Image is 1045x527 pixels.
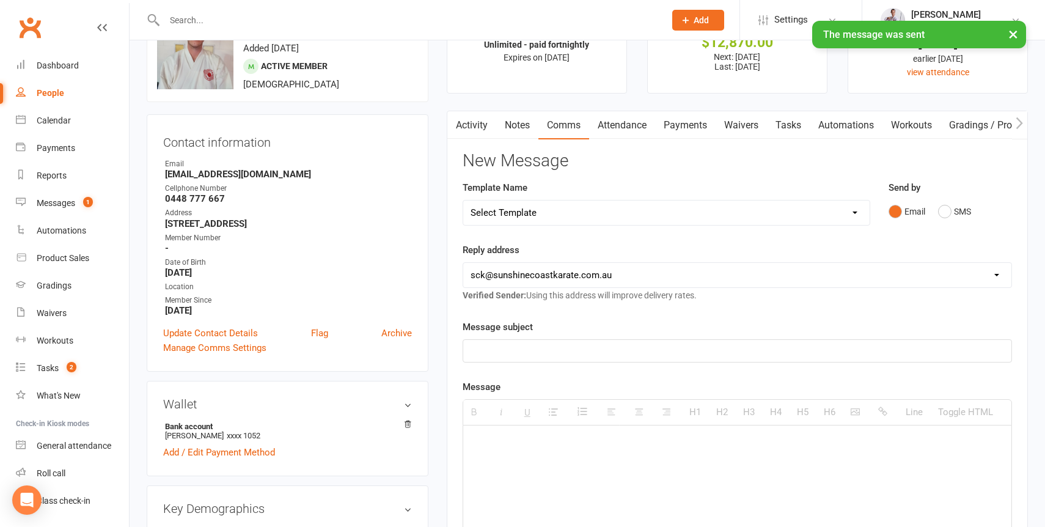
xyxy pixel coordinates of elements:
[165,257,412,268] div: Date of Birth
[16,460,129,487] a: Roll call
[165,422,406,431] strong: Bank account
[165,158,412,170] div: Email
[37,281,71,290] div: Gradings
[163,341,266,355] a: Manage Comms Settings
[163,131,412,149] h3: Contact information
[16,190,129,217] a: Messages 1
[37,143,75,153] div: Payments
[16,217,129,245] a: Automations
[83,197,93,207] span: 1
[767,111,810,139] a: Tasks
[16,382,129,410] a: What's New
[165,207,412,219] div: Address
[1002,21,1024,47] button: ×
[37,116,71,125] div: Calendar
[16,487,129,515] a: Class kiosk mode
[165,295,412,306] div: Member Since
[589,111,655,139] a: Attendance
[16,300,129,327] a: Waivers
[655,111,716,139] a: Payments
[37,308,67,318] div: Waivers
[882,111,941,139] a: Workouts
[911,9,998,20] div: [PERSON_NAME]
[227,431,260,440] span: xxxx 1052
[694,15,709,25] span: Add
[261,61,328,71] span: Active member
[463,152,1012,171] h3: New Message
[881,8,905,32] img: thumb_image1623729628.png
[37,363,59,373] div: Tasks
[12,485,42,515] div: Open Intercom Messenger
[463,380,501,394] label: Message
[504,53,570,62] span: Expires on [DATE]
[463,290,526,300] strong: Verified Sender:
[938,200,971,223] button: SMS
[907,67,969,77] a: view attendance
[37,441,111,451] div: General attendance
[161,12,656,29] input: Search...
[67,362,76,372] span: 2
[447,111,496,139] a: Activity
[37,171,67,180] div: Reports
[810,111,882,139] a: Automations
[163,445,275,460] a: Add / Edit Payment Method
[463,243,519,257] label: Reply address
[16,327,129,355] a: Workouts
[165,183,412,194] div: Cellphone Number
[463,320,533,334] label: Message subject
[163,420,412,442] li: [PERSON_NAME]
[463,180,527,195] label: Template Name
[16,272,129,300] a: Gradings
[165,169,412,180] strong: [EMAIL_ADDRESS][DOMAIN_NAME]
[889,200,925,223] button: Email
[812,21,1026,48] div: The message was sent
[165,281,412,293] div: Location
[16,52,129,79] a: Dashboard
[659,52,816,72] p: Next: [DATE] Last: [DATE]
[165,218,412,229] strong: [STREET_ADDRESS]
[496,111,538,139] a: Notes
[37,226,86,235] div: Automations
[163,397,412,411] h3: Wallet
[774,6,808,34] span: Settings
[37,336,73,345] div: Workouts
[16,245,129,272] a: Product Sales
[37,468,65,478] div: Roll call
[381,326,412,341] a: Archive
[165,243,412,254] strong: -
[163,326,258,341] a: Update Contact Details
[165,305,412,316] strong: [DATE]
[243,79,339,90] span: [DEMOGRAPHIC_DATA]
[165,193,412,204] strong: 0448 777 667
[463,290,697,300] span: Using this address will improve delivery rates.
[16,162,129,190] a: Reports
[165,232,412,244] div: Member Number
[16,355,129,382] a: Tasks 2
[37,253,89,263] div: Product Sales
[37,391,81,400] div: What's New
[15,12,45,43] a: Clubworx
[37,496,90,506] div: Class check-in
[716,111,767,139] a: Waivers
[889,180,920,195] label: Send by
[538,111,589,139] a: Comms
[37,198,75,208] div: Messages
[911,20,998,31] div: Sunshine Coast Karate
[37,61,79,70] div: Dashboard
[672,10,724,31] button: Add
[859,52,1016,65] div: earlier [DATE]
[163,502,412,515] h3: Key Demographics
[16,79,129,107] a: People
[165,267,412,278] strong: [DATE]
[37,88,64,98] div: People
[311,326,328,341] a: Flag
[16,135,129,162] a: Payments
[16,107,129,135] a: Calendar
[16,432,129,460] a: General attendance kiosk mode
